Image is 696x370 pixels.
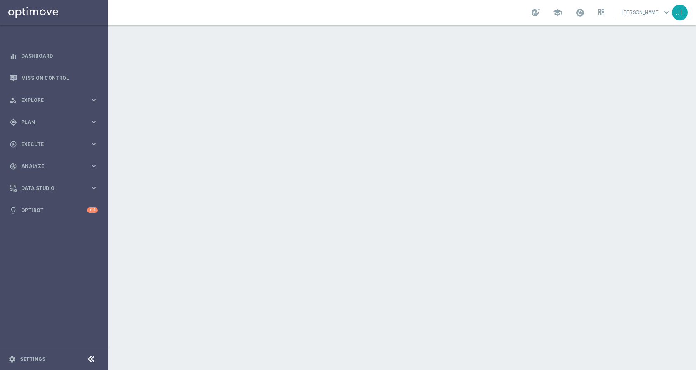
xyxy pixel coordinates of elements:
i: lightbulb [10,207,17,214]
i: track_changes [10,163,17,170]
div: Plan [10,118,90,126]
button: Mission Control [9,75,98,81]
i: settings [8,355,16,363]
i: keyboard_arrow_right [90,140,98,148]
div: +10 [87,207,98,213]
i: equalizer [10,52,17,60]
button: gps_fixed Plan keyboard_arrow_right [9,119,98,126]
i: play_circle_outline [10,141,17,148]
a: Settings [20,357,45,362]
button: Data Studio keyboard_arrow_right [9,185,98,192]
button: play_circle_outline Execute keyboard_arrow_right [9,141,98,148]
i: keyboard_arrow_right [90,96,98,104]
button: person_search Explore keyboard_arrow_right [9,97,98,104]
span: Analyze [21,164,90,169]
div: JE [672,5,688,20]
div: Explore [10,96,90,104]
span: Execute [21,142,90,147]
a: Optibot [21,199,87,221]
button: track_changes Analyze keyboard_arrow_right [9,163,98,170]
div: Data Studio [10,185,90,192]
a: Dashboard [21,45,98,67]
a: Mission Control [21,67,98,89]
i: keyboard_arrow_right [90,118,98,126]
div: Dashboard [10,45,98,67]
button: lightbulb Optibot +10 [9,207,98,214]
div: Execute [10,141,90,148]
div: Optibot [10,199,98,221]
i: gps_fixed [10,118,17,126]
span: Explore [21,98,90,103]
span: Plan [21,120,90,125]
span: keyboard_arrow_down [662,8,671,17]
div: Analyze [10,163,90,170]
span: Data Studio [21,186,90,191]
a: [PERSON_NAME]keyboard_arrow_down [621,6,672,19]
span: school [553,8,562,17]
button: equalizer Dashboard [9,53,98,59]
i: keyboard_arrow_right [90,184,98,192]
i: person_search [10,96,17,104]
i: keyboard_arrow_right [90,162,98,170]
div: Mission Control [10,67,98,89]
